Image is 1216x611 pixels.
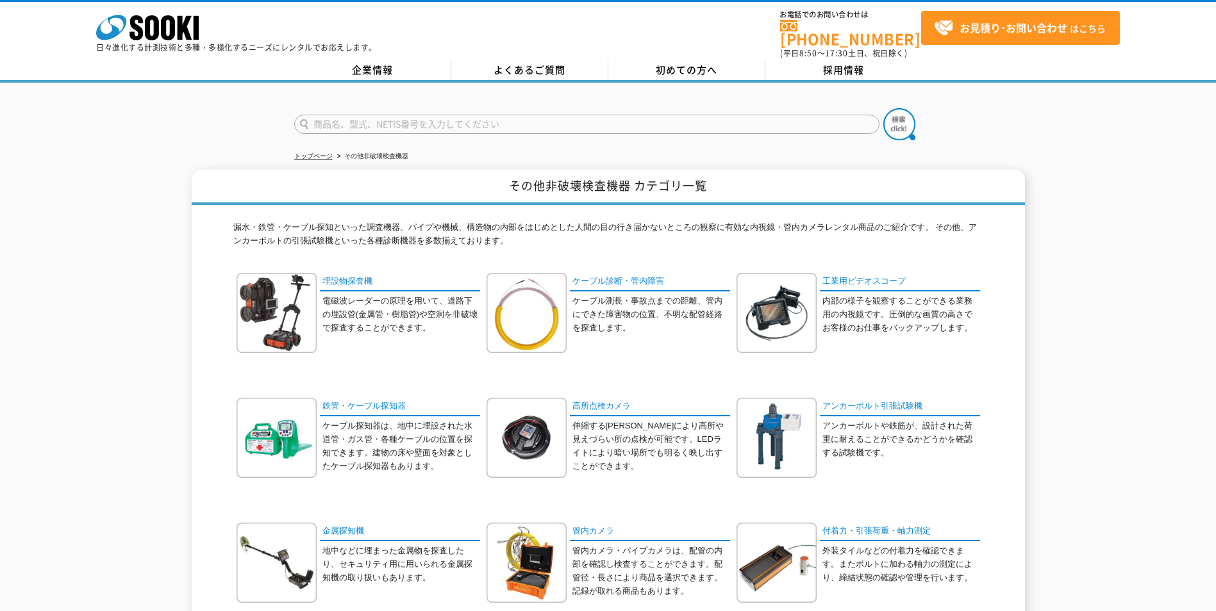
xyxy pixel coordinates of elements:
[572,544,730,598] p: 管内カメラ・パイプカメラは、配管の内部を確認し検査することができます。配管径・長さにより商品を選択できます。記録が取れる商品もあります。
[237,523,317,603] img: 金属探知機
[737,523,817,603] img: 付着力・引張荷重・軸力測定
[570,523,730,541] a: 管内カメラ
[572,420,730,473] p: 伸縮する[PERSON_NAME]により高所や見えづらい所の点検が可能です。LEDライトにより暗い場所でも明るく映し出すことができます。
[572,295,730,334] p: ケーブル測長・事故点までの距離、管内にできた障害物の位置、不明な配管経路を探査します。
[322,420,480,473] p: ケーブル探知器は、地中に埋設された水道管・ガス管・各種ケーブルの位置を探知できます。建物の床や壁面を対象としたケーブル探知器もあります。
[883,108,915,140] img: btn_search.png
[237,398,317,478] img: 鉄管・ケーブル探知器
[320,398,480,416] a: 鉄管・ケーブル探知器
[96,44,377,51] p: 日々進化する計測技術と多種・多様化するニーズにレンタルでお応えします。
[487,273,567,353] img: ケーブル診断・管内障害
[608,61,765,80] a: 初めての方へ
[570,273,730,291] a: ケーブル診断・管内障害
[822,295,980,334] p: 内部の様子を観察することができる業務用の内視鏡です。圧倒的な画質の高さでお客様のお仕事をバックアップします。
[294,115,879,134] input: 商品名、型式、NETIS番号を入力してください
[934,19,1106,38] span: はこちら
[780,20,921,46] a: [PHONE_NUMBER]
[320,523,480,541] a: 金属探知機
[820,523,980,541] a: 付着力・引張荷重・軸力測定
[822,544,980,584] p: 外装タイルなどの付着力を確認できます。またボルトに加わる軸力の測定により、締結状態の確認や管理を行います。
[237,273,317,353] img: 埋設物探査機
[335,150,408,163] li: その他非破壊検査機器
[192,170,1025,205] h1: その他非破壊検査機器 カテゴリ一覧
[487,523,567,603] img: 管内カメラ
[294,152,333,159] a: トップページ
[825,47,848,59] span: 17:30
[451,61,608,80] a: よくあるご質問
[737,398,817,478] img: アンカーボルト引張試験機
[820,273,980,291] a: 工業用ビデオスコープ
[765,61,922,80] a: 採用情報
[822,420,980,459] p: アンカーボルトや鉄筋が、設計された荷重に耐えることができるかどうかを確認する試験機です。
[294,61,451,80] a: 企業情報
[737,273,817,353] img: 工業用ビデオスコープ
[322,295,480,334] p: 電磁波レーダーの原理を用いて、道路下の埋設管(金属管・樹脂管)や空洞を非破壊で探査することができます。
[322,544,480,584] p: 地中などに埋まった金属物を探査したり、セキュリティ用に用いられる金属探知機の取り扱いもあります。
[780,11,921,19] span: お電話でのお問い合わせは
[921,11,1120,45] a: お見積り･お問い合わせはこちら
[487,398,567,478] img: 高所点検カメラ
[570,398,730,416] a: 高所点検カメラ
[656,63,717,77] span: 初めての方へ
[820,398,980,416] a: アンカーボルト引張試験機
[320,273,480,291] a: 埋設物探査機
[780,47,907,59] span: (平日 ～ 土日、祝日除く)
[233,221,983,254] p: 漏水・鉄管・ケーブル探知といった調査機器、パイプや機械、構造物の内部をはじめとした人間の目の行き届かないところの観察に有効な内視鏡・管内カメラレンタル商品のご紹介です。 その他、アンカーボルトの...
[960,20,1067,35] strong: お見積り･お問い合わせ
[799,47,817,59] span: 8:50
